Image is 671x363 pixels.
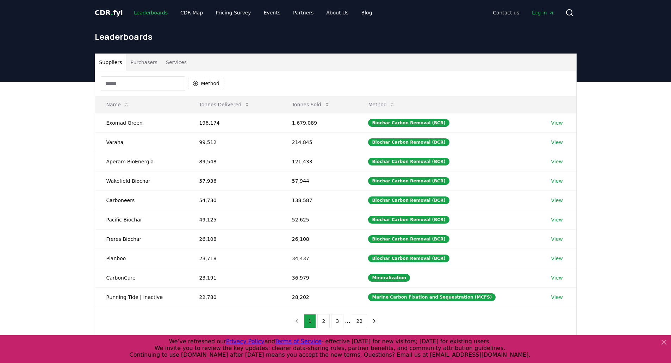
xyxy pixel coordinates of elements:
td: 99,512 [188,132,281,152]
a: Partners [287,6,319,19]
div: Biochar Carbon Removal (BCR) [368,196,449,204]
div: Mineralization [368,274,410,282]
td: 54,730 [188,190,281,210]
a: Blog [356,6,378,19]
a: View [551,177,563,184]
td: Running Tide | Inactive [95,287,188,307]
a: Contact us [487,6,525,19]
td: Carboneers [95,190,188,210]
div: Biochar Carbon Removal (BCR) [368,216,449,224]
td: 23,718 [188,249,281,268]
a: View [551,139,563,146]
td: 34,437 [281,249,357,268]
button: Name [101,98,135,112]
a: View [551,119,563,126]
a: CDR.fyi [95,8,123,18]
td: 89,548 [188,152,281,171]
td: CarbonCure [95,268,188,287]
td: 49,125 [188,210,281,229]
li: ... [345,317,350,325]
a: View [551,255,563,262]
button: next page [368,314,380,328]
td: 36,979 [281,268,357,287]
nav: Main [128,6,378,19]
td: Exomad Green [95,113,188,132]
td: 22,780 [188,287,281,307]
td: 57,944 [281,171,357,190]
a: View [551,274,563,281]
nav: Main [487,6,559,19]
span: Log in [532,9,554,16]
a: View [551,216,563,223]
button: Method [362,98,401,112]
span: . [111,8,113,17]
td: Aperam BioEnergia [95,152,188,171]
a: Leaderboards [128,6,173,19]
button: Method [188,78,224,89]
a: View [551,197,563,204]
div: Biochar Carbon Removal (BCR) [368,255,449,262]
button: Tonnes Delivered [194,98,256,112]
td: Planboo [95,249,188,268]
div: Biochar Carbon Removal (BCR) [368,158,449,165]
td: Varaha [95,132,188,152]
h1: Leaderboards [95,31,577,42]
button: 3 [331,314,343,328]
a: Pricing Survey [210,6,256,19]
div: Marine Carbon Fixation and Sequestration (MCFS) [368,293,496,301]
button: 2 [317,314,330,328]
button: Suppliers [95,54,126,71]
a: CDR Map [175,6,209,19]
div: Biochar Carbon Removal (BCR) [368,138,449,146]
td: 28,202 [281,287,357,307]
a: View [551,158,563,165]
td: 23,191 [188,268,281,287]
a: About Us [321,6,354,19]
div: Biochar Carbon Removal (BCR) [368,235,449,243]
a: Events [258,6,286,19]
div: Biochar Carbon Removal (BCR) [368,177,449,185]
td: 121,433 [281,152,357,171]
button: Tonnes Sold [286,98,335,112]
td: Freres Biochar [95,229,188,249]
button: 22 [352,314,367,328]
button: Purchasers [126,54,162,71]
td: 57,936 [188,171,281,190]
a: View [551,294,563,301]
div: Biochar Carbon Removal (BCR) [368,119,449,127]
button: Services [162,54,191,71]
td: Pacific Biochar [95,210,188,229]
a: View [551,236,563,243]
td: 138,587 [281,190,357,210]
td: 1,679,089 [281,113,357,132]
button: 1 [304,314,316,328]
span: CDR fyi [95,8,123,17]
td: 214,845 [281,132,357,152]
a: Log in [526,6,559,19]
td: Wakefield Biochar [95,171,188,190]
td: 52,625 [281,210,357,229]
td: 26,108 [281,229,357,249]
td: 26,108 [188,229,281,249]
td: 196,174 [188,113,281,132]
